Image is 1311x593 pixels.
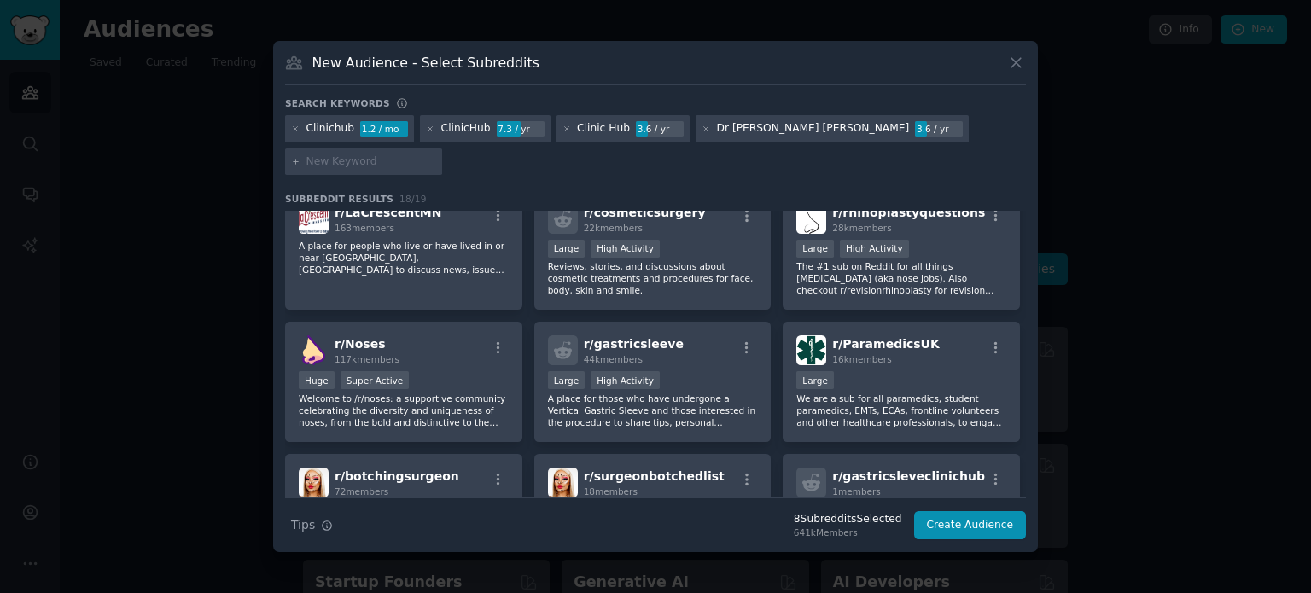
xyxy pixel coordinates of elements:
span: r/ Noses [335,337,386,351]
span: r/ ParamedicsUK [832,337,939,351]
span: 72 members [335,486,388,497]
img: surgeonbotchedlist [548,468,578,497]
div: Large [796,240,834,258]
p: We are a sub for all paramedics, student paramedics, EMTs, ECAs, frontline volunteers and other h... [796,392,1006,428]
div: 3.6 / yr [636,121,684,137]
span: 16k members [832,354,891,364]
h3: Search keywords [285,97,390,109]
span: r/ LaCrescentMN [335,206,442,219]
span: r/ rhinoplastyquestions [832,206,985,219]
span: 163 members [335,223,394,233]
span: 44k members [584,354,643,364]
p: Reviews, stories, and discussions about cosmetic treatments and procedures for face, body, skin a... [548,260,758,296]
div: Super Active [341,371,410,389]
img: Noses [299,335,329,365]
div: 641k Members [794,526,902,538]
div: Huge [299,371,335,389]
span: 18 members [584,486,638,497]
input: New Keyword [306,154,436,170]
div: 8 Subreddit s Selected [794,512,902,527]
span: 28k members [832,223,891,233]
p: A place for those who have undergone a Vertical Gastric Sleeve and those interested in the proced... [548,392,758,428]
span: r/ gastricsleveclinichub [832,469,985,483]
div: High Activity [591,240,660,258]
button: Create Audience [914,511,1027,540]
div: 7.3 / yr [497,121,545,137]
div: Large [548,371,586,389]
span: r/ gastricsleeve [584,337,684,351]
span: 117k members [335,354,399,364]
span: r/ botchingsurgeon [335,469,459,483]
button: Tips [285,510,339,540]
span: 22k members [584,223,643,233]
img: rhinoplastyquestions [796,204,826,234]
div: Large [548,240,586,258]
div: Dr [PERSON_NAME] [PERSON_NAME] [717,121,910,137]
div: High Activity [591,371,660,389]
div: High Activity [840,240,909,258]
span: r/ surgeonbotchedlist [584,469,725,483]
div: ClinicHub [441,121,491,137]
img: botchingsurgeon [299,468,329,497]
span: Tips [291,516,315,534]
div: Large [796,371,834,389]
p: Welcome to /r/noses: a supportive community celebrating the diversity and uniqueness of noses, fr... [299,392,509,428]
span: r/ cosmeticsurgery [584,206,706,219]
p: A place for people who live or have lived in or near [GEOGRAPHIC_DATA], [GEOGRAPHIC_DATA] to disc... [299,240,509,276]
p: The #1 sub on Reddit for all things [MEDICAL_DATA] (aka nose jobs). Also checkout r/revisionrhino... [796,260,1006,296]
span: 1 members [832,486,881,497]
div: Clinic Hub [577,121,630,137]
span: Subreddit Results [285,193,393,205]
img: LaCrescentMN [299,204,329,234]
div: Clinichub [306,121,355,137]
div: 1.2 / mo [360,121,408,137]
h3: New Audience - Select Subreddits [312,54,539,72]
div: 3.6 / yr [915,121,963,137]
img: ParamedicsUK [796,335,826,365]
span: 18 / 19 [399,194,427,204]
